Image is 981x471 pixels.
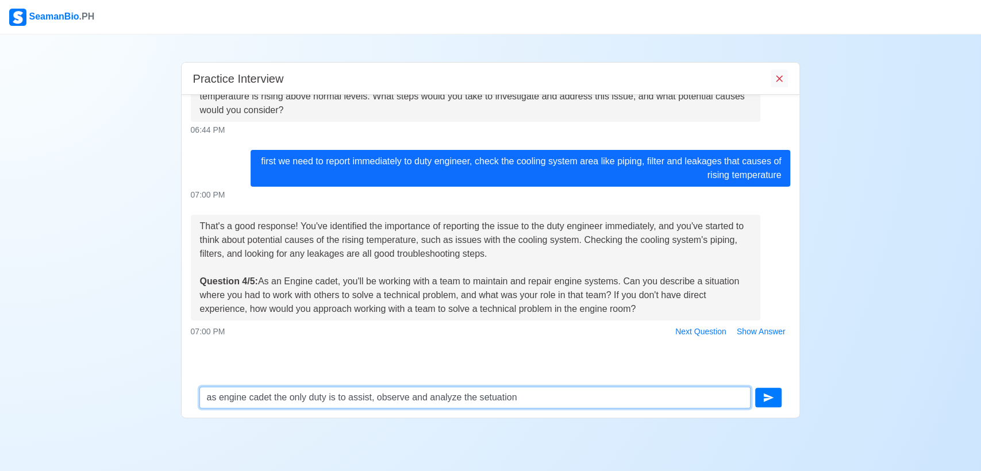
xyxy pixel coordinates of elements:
textarea: as engine cadet the only duty is to assist, observe and analyze the setuation [199,387,751,408]
button: Show Answer [732,323,791,341]
h5: Practice Interview [193,72,284,86]
div: SeamanBio [9,9,94,26]
div: That's a good response! You've identified the importance of reporting the issue to the duty engin... [200,219,752,316]
span: .PH [79,11,95,21]
div: 07:00 PM [191,323,791,341]
img: Logo [9,9,26,26]
div: 06:44 PM [191,124,791,136]
div: first we need to report immediately to duty engineer, check the cooling system area like piping, ... [251,150,791,187]
div: 07:00 PM [191,189,791,201]
button: Next Question [670,323,732,341]
button: End Interview [771,70,788,87]
strong: Question 4/5: [200,276,258,286]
